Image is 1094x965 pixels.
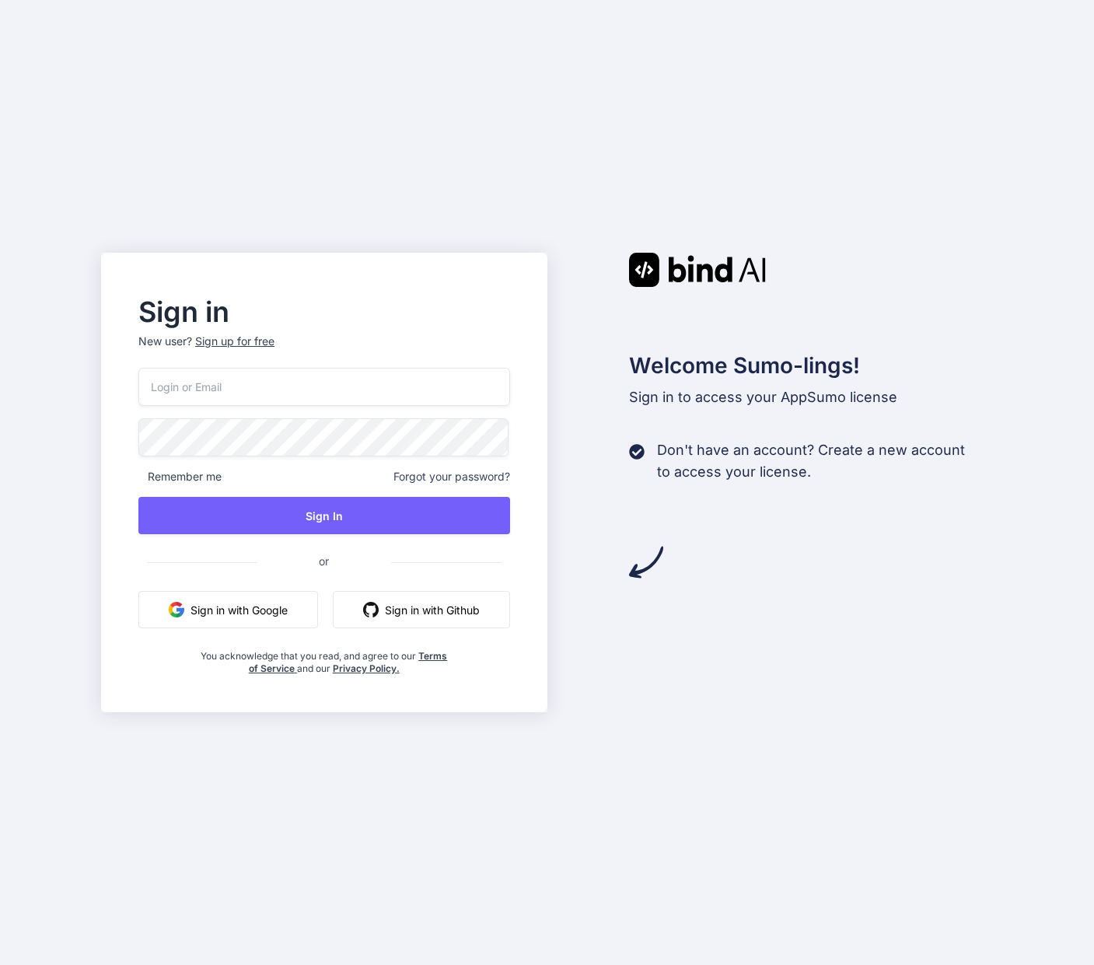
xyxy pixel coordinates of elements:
[629,545,663,579] img: arrow
[629,386,994,408] p: Sign in to access your AppSumo license
[169,602,184,617] img: google
[333,663,400,674] a: Privacy Policy.
[393,469,510,484] span: Forgot your password?
[195,334,274,349] div: Sign up for free
[138,469,222,484] span: Remember me
[138,497,510,534] button: Sign In
[138,368,510,406] input: Login or Email
[257,542,391,580] span: or
[629,349,994,382] h2: Welcome Sumo-lings!
[363,602,379,617] img: github
[333,591,510,628] button: Sign in with Github
[201,641,448,675] div: You acknowledge that you read, and agree to our and our
[249,650,448,674] a: Terms of Service
[657,439,965,483] p: Don't have an account? Create a new account to access your license.
[138,591,318,628] button: Sign in with Google
[629,253,766,287] img: Bind AI logo
[138,334,510,368] p: New user?
[138,299,510,324] h2: Sign in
